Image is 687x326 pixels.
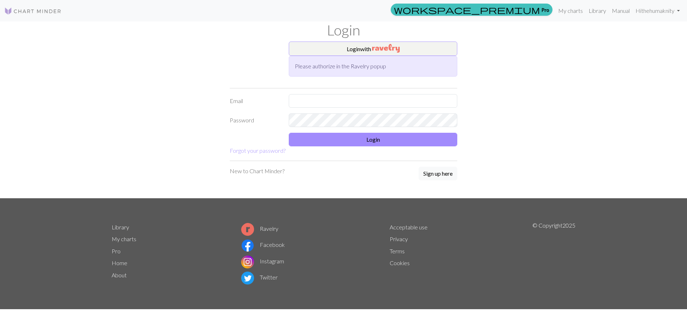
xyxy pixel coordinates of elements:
[390,224,428,230] a: Acceptable use
[241,274,278,281] a: Twitter
[241,225,278,232] a: Ravelry
[241,258,284,264] a: Instagram
[394,5,540,15] span: workspace_premium
[390,248,405,254] a: Terms
[555,4,586,18] a: My charts
[230,167,284,175] p: New to Chart Minder?
[532,221,575,286] p: © Copyright 2025
[112,235,136,242] a: My charts
[225,94,284,108] label: Email
[390,235,408,242] a: Privacy
[289,42,457,56] button: Loginwith
[390,259,410,266] a: Cookies
[112,259,127,266] a: Home
[241,241,285,248] a: Facebook
[230,147,286,154] a: Forgot your password?
[372,44,400,53] img: Ravelry
[241,256,254,268] img: Instagram logo
[4,7,62,15] img: Logo
[289,56,457,77] div: Please authorize in the Ravelry popup
[419,167,457,180] button: Sign up here
[107,21,580,39] h1: Login
[633,4,683,18] a: Hithehumaknity
[391,4,552,16] a: Pro
[241,239,254,252] img: Facebook logo
[241,223,254,236] img: Ravelry logo
[112,224,129,230] a: Library
[225,113,284,127] label: Password
[241,272,254,284] img: Twitter logo
[289,133,457,146] button: Login
[586,4,609,18] a: Library
[609,4,633,18] a: Manual
[112,248,121,254] a: Pro
[112,272,127,278] a: About
[419,167,457,181] a: Sign up here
